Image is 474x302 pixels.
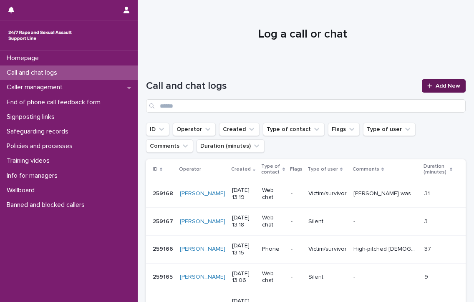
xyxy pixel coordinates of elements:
h1: Call and chat logs [146,80,417,92]
p: Type of contact [261,162,280,177]
p: Caller was exploring their feeling around a recent toxic relationship which they have experienced... [353,189,419,197]
p: - [291,274,302,281]
span: Add New [436,83,460,89]
p: Policies and processes [3,142,79,150]
p: Created [231,165,251,174]
p: - [291,246,302,253]
p: - [353,216,357,225]
p: Silent [308,274,347,281]
p: Duration (minutes) [424,162,448,177]
p: Web chat [262,187,285,201]
p: Phone [262,246,285,253]
tr: 259166259166 [PERSON_NAME] [DATE] 13:15Phone-Victim/survivorHigh-pitched [DEMOGRAPHIC_DATA] calle... [146,235,466,263]
p: 37 [424,244,433,253]
p: Homepage [3,54,45,62]
p: [DATE] 13:18 [232,214,255,229]
p: Safeguarding records [3,128,75,136]
p: [DATE] 13:15 [232,242,255,257]
p: Signposting links [3,113,61,121]
img: rhQMoQhaT3yELyF149Cw [7,27,73,44]
button: ID [146,123,169,136]
button: Created [219,123,260,136]
button: Type of user [363,123,416,136]
button: Flags [328,123,360,136]
button: Type of contact [263,123,325,136]
p: Wallboard [3,186,41,194]
p: Silent [308,218,347,225]
tr: 259165259165 [PERSON_NAME] [DATE] 13:06Web chat-Silent-- 99 [146,263,466,291]
tr: 259167259167 [PERSON_NAME] [DATE] 13:18Web chat-Silent-- 33 [146,208,466,236]
p: High-pitched female caller who was sexually assaulted with a tennis racket by her brothers wife 3... [353,244,419,253]
p: [DATE] 13:06 [232,270,255,284]
p: Web chat [262,270,285,284]
a: [PERSON_NAME] [180,246,225,253]
p: 259165 [153,272,174,281]
p: Flags [290,165,303,174]
p: Victim/survivor [308,246,347,253]
p: End of phone call feedback form [3,98,107,106]
p: 31 [424,189,431,197]
a: [PERSON_NAME] [180,190,225,197]
p: Training videos [3,157,56,165]
button: Duration (minutes) [197,139,265,153]
a: [PERSON_NAME] [180,274,225,281]
tr: 259168259168 [PERSON_NAME] [DATE] 13:19Web chat-Victim/survivor[PERSON_NAME] was exploring their ... [146,180,466,208]
button: Comments [146,139,193,153]
p: [DATE] 13:19 [232,187,255,201]
p: Type of user [308,165,338,174]
p: Web chat [262,214,285,229]
p: 9 [424,272,430,281]
p: Caller management [3,83,69,91]
p: Call and chat logs [3,69,64,77]
h1: Log a call or chat [146,28,459,42]
p: Victim/survivor [308,190,347,197]
p: Operator [179,165,201,174]
button: Operator [173,123,216,136]
p: - [291,190,302,197]
p: 3 [424,216,429,225]
p: Info for managers [3,172,64,180]
p: - [353,272,357,281]
a: [PERSON_NAME] [180,218,225,225]
p: 259168 [153,189,175,197]
input: Search [146,99,466,113]
p: 259167 [153,216,175,225]
p: Comments [353,165,379,174]
p: - [291,218,302,225]
p: 259166 [153,244,175,253]
p: Banned and blocked callers [3,201,91,209]
a: Add New [422,79,466,93]
p: ID [153,165,158,174]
